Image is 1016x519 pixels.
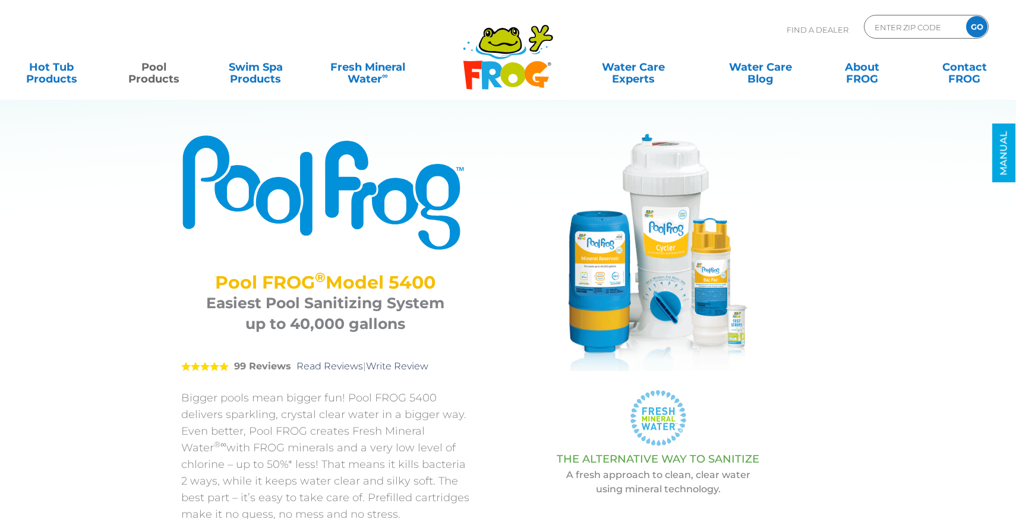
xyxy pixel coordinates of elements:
[181,362,229,371] span: 5
[196,293,455,334] h3: Easiest Pool Sanitizing System up to 40,000 gallons
[925,55,1004,79] a: ContactFROG
[214,439,226,449] sup: ®∞
[966,16,987,37] input: GO
[382,71,388,80] sup: ∞
[12,55,91,79] a: Hot TubProducts
[216,55,296,79] a: Swim SpaProducts
[721,55,800,79] a: Water CareBlog
[318,55,417,79] a: Fresh MineralWater∞
[234,360,291,372] strong: 99 Reviews
[181,343,469,390] div: |
[366,360,428,372] a: Write Review
[992,124,1015,183] a: MANUAL
[196,272,455,293] h2: Pool FROG Model 5400
[787,15,848,45] p: Find A Dealer
[315,269,326,286] sup: ®
[823,55,903,79] a: AboutFROG
[181,134,469,251] img: Product Logo
[569,55,698,79] a: Water CareExperts
[499,468,817,496] p: A fresh approach to clean, clear water using mineral technology.
[114,55,194,79] a: PoolProducts
[499,453,817,465] h3: THE ALTERNATIVE WAY TO SANITIZE
[873,18,954,36] input: Zip Code Form
[296,360,363,372] a: Read Reviews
